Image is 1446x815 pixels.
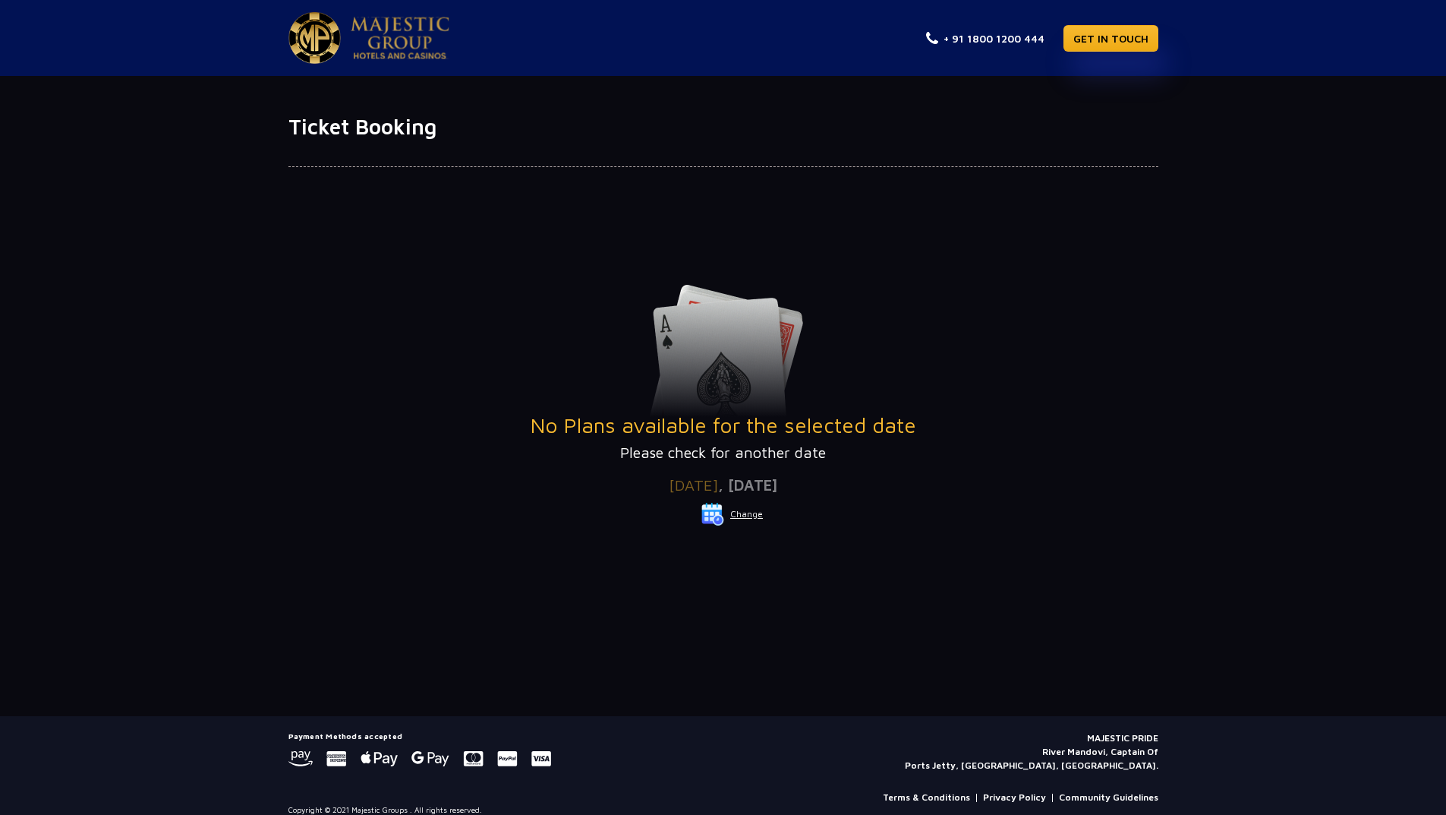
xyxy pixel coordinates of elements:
[288,114,1158,140] h1: Ticket Booking
[718,476,777,494] span: , [DATE]
[669,476,718,494] span: [DATE]
[926,30,1044,46] a: + 91 1800 1200 444
[1059,791,1158,804] a: Community Guidelines
[1063,25,1158,52] a: GET IN TOUCH
[883,791,970,804] a: Terms & Conditions
[905,731,1158,772] p: MAJESTIC PRIDE River Mandovi, Captain Of Ports Jetty, [GEOGRAPHIC_DATA], [GEOGRAPHIC_DATA].
[351,17,449,59] img: Majestic Pride
[288,412,1158,438] h3: No Plans available for the selected date
[983,791,1046,804] a: Privacy Policy
[701,502,764,526] button: Change
[288,731,551,741] h5: Payment Methods accepted
[288,12,341,64] img: Majestic Pride
[288,441,1158,464] p: Please check for another date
